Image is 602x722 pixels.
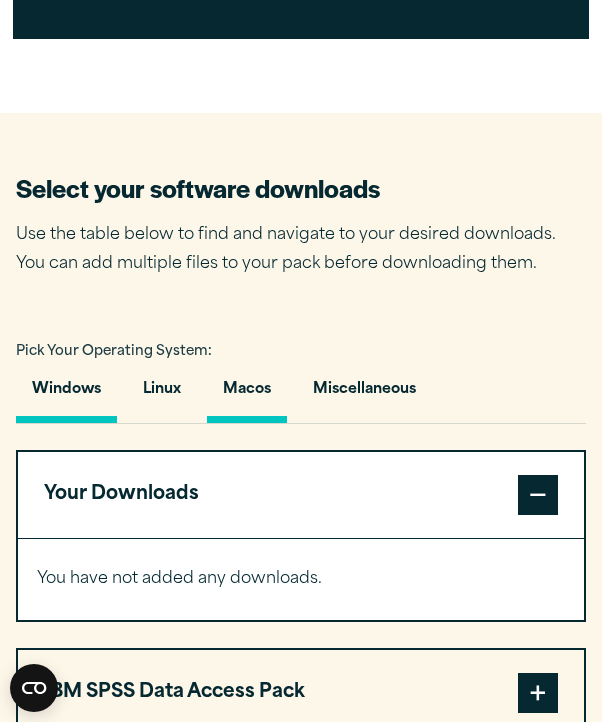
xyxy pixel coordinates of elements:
button: Windows [16,366,117,423]
h2: Select your software downloads [16,171,586,205]
svg: CookieBot Widget Icon [10,664,58,712]
p: You have not added any downloads. [37,565,565,594]
span: Pick Your Operating System: [16,345,212,358]
p: Use the table below to find and navigate to your desired downloads. You can add multiple files to... [16,221,586,279]
button: Linux [127,366,197,423]
button: Your Downloads [18,452,584,538]
button: Miscellaneous [297,366,432,423]
button: Open CMP widget [10,664,58,712]
div: CookieBot Widget Contents [10,664,58,712]
div: Your Downloads [18,538,584,620]
button: Macos [207,366,287,423]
